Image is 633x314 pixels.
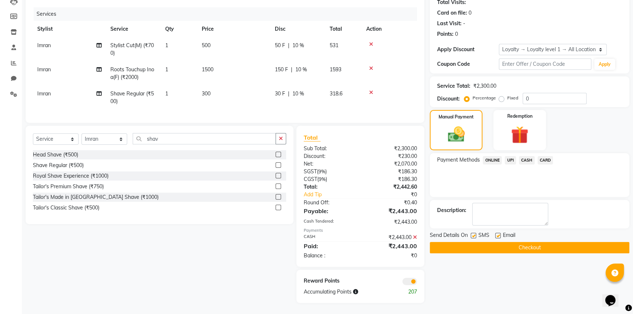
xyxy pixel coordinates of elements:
button: Checkout [430,242,629,253]
div: ₹230.00 [360,152,422,160]
th: Action [362,21,417,37]
div: Description: [437,207,466,214]
span: 500 [202,42,211,49]
div: ₹186.30 [360,175,422,183]
div: ₹186.30 [360,168,422,175]
div: Reward Points [298,277,360,285]
div: Services [34,7,422,21]
div: Paid: [298,242,360,250]
div: Payable: [298,207,360,215]
span: | [288,42,289,49]
img: _cash.svg [443,125,470,144]
span: Roots Touchup Inoa(F) (₹2000) [110,66,154,80]
div: - [463,20,465,27]
div: Tailor's Classic Shave (₹500) [33,204,99,212]
div: ₹0 [371,191,422,198]
span: SGST [304,168,317,175]
img: _gift.svg [505,124,534,146]
span: 300 [202,90,211,97]
span: CASH [519,156,535,164]
div: Accumulating Points [298,288,392,296]
span: 10 % [295,66,307,73]
span: Email [503,231,515,241]
span: 1593 [330,66,341,73]
div: Head Shave (₹500) [33,151,78,159]
div: Tailor's Made in [GEOGRAPHIC_DATA] Shave (₹1000) [33,193,159,201]
div: 0 [469,9,471,17]
button: Apply [594,59,615,70]
label: Percentage [473,95,496,101]
span: Imran [37,66,51,73]
span: 30 F [275,90,285,98]
div: Service Total: [437,82,470,90]
div: Net: [298,160,360,168]
div: 0 [455,30,458,38]
div: ₹2,443.00 [360,218,422,226]
div: Card on file: [437,9,467,17]
th: Price [197,21,270,37]
div: ₹2,300.00 [473,82,496,90]
div: ( ) [298,175,360,183]
span: CARD [538,156,553,164]
th: Qty [161,21,197,37]
div: Coupon Code [437,60,499,68]
div: Payments [304,227,417,234]
span: UPI [505,156,516,164]
span: 318.6 [330,90,342,97]
span: 9% [319,176,326,182]
div: Discount: [437,95,460,103]
div: Tailor's Premium Shave (₹750) [33,183,104,190]
span: 10 % [292,42,304,49]
a: Add Tip [298,191,371,198]
div: ₹2,070.00 [360,160,422,168]
div: Royal Shave Experience (₹1000) [33,172,109,180]
div: Round Off: [298,199,360,207]
span: 50 F [275,42,285,49]
th: Stylist [33,21,106,37]
div: Shave Regular (₹500) [33,162,84,169]
iframe: chat widget [602,285,626,307]
span: | [288,90,289,98]
span: SMS [478,231,489,241]
th: Service [106,21,161,37]
span: 1 [165,66,168,73]
span: Total [304,134,321,141]
span: | [291,66,292,73]
div: Discount: [298,152,360,160]
div: Last Visit: [437,20,462,27]
div: ₹2,442.60 [360,183,422,191]
div: ₹0.40 [360,199,422,207]
div: ( ) [298,168,360,175]
th: Total [325,21,362,37]
th: Disc [270,21,325,37]
span: 531 [330,42,338,49]
div: ₹0 [360,252,422,260]
input: Search or Scan [133,133,276,144]
label: Manual Payment [439,114,474,120]
div: ₹2,300.00 [360,145,422,152]
div: Sub Total: [298,145,360,152]
div: ₹2,443.00 [360,242,422,250]
span: CGST [304,176,317,182]
div: Balance : [298,252,360,260]
div: CASH [298,234,360,241]
div: ₹2,443.00 [360,207,422,215]
div: ₹2,443.00 [360,234,422,241]
div: Cash Tendered: [298,218,360,226]
div: Total: [298,183,360,191]
span: 1500 [202,66,213,73]
span: Payment Methods [437,156,480,164]
span: Imran [37,90,51,97]
span: ONLINE [483,156,502,164]
div: Apply Discount [437,46,499,53]
div: 207 [391,288,422,296]
span: Stylist Cut(M) (₹700) [110,42,154,56]
input: Enter Offer / Coupon Code [499,58,591,70]
span: 1 [165,42,168,49]
span: 9% [318,169,325,174]
span: 1 [165,90,168,97]
span: Shave Regular (₹500) [110,90,154,105]
span: 150 F [275,66,288,73]
div: Points: [437,30,454,38]
label: Redemption [507,113,532,120]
